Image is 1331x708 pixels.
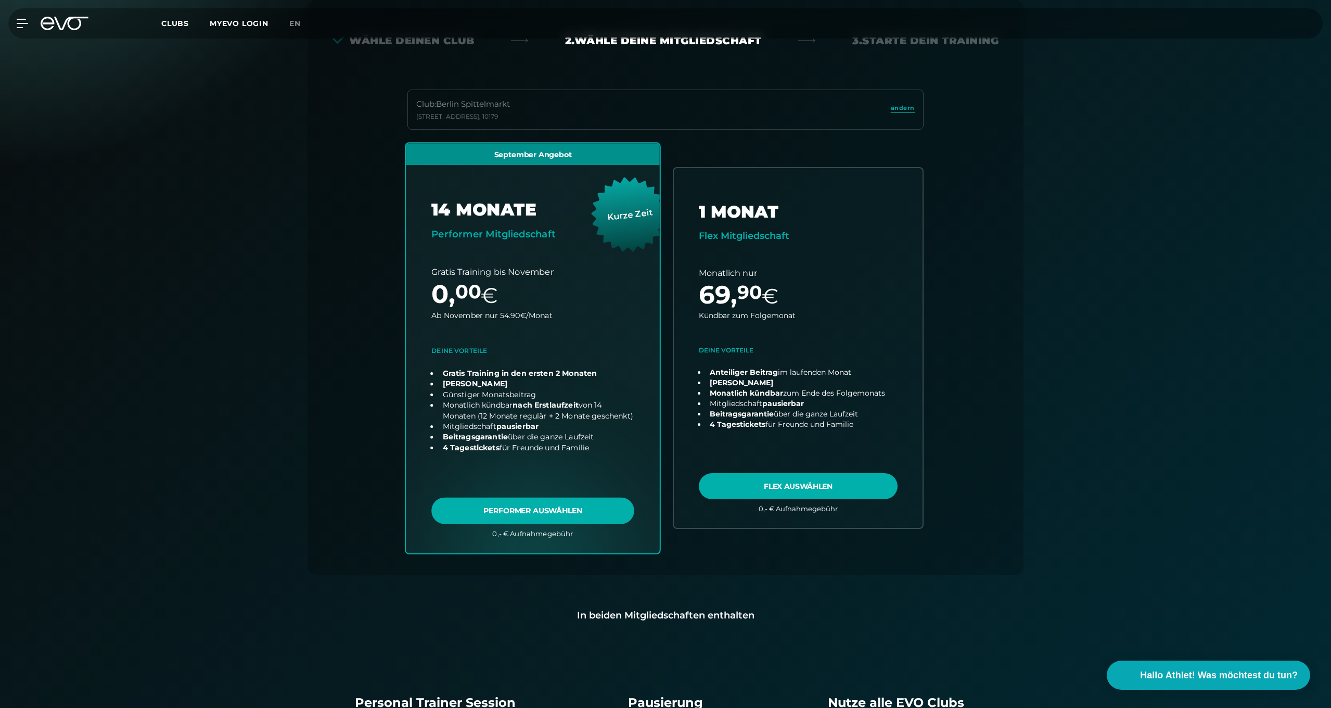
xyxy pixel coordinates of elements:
[416,98,510,110] div: Club : Berlin Spittelmarkt
[891,104,915,112] span: ändern
[674,168,923,528] a: choose plan
[891,104,915,116] a: ändern
[289,18,313,30] a: en
[406,143,660,553] a: choose plan
[289,19,301,28] span: en
[1107,661,1310,690] button: Hallo Athlet! Was möchtest du tun?
[161,18,210,28] a: Clubs
[161,19,189,28] span: Clubs
[324,608,1007,623] div: In beiden Mitgliedschaften enthalten
[210,19,268,28] a: MYEVO LOGIN
[1140,668,1298,682] span: Hallo Athlet! Was möchtest du tun?
[416,112,510,121] div: [STREET_ADDRESS] , 10179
